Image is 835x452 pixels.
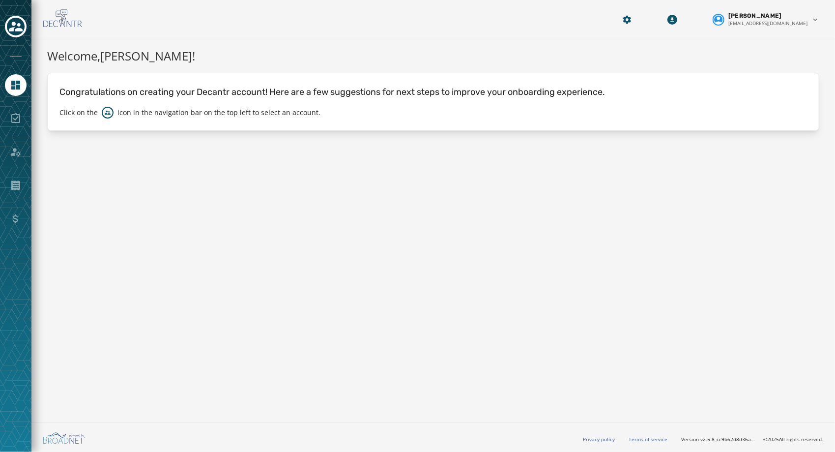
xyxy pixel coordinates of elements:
span: [PERSON_NAME] [728,12,782,20]
p: Click on the [59,108,98,118]
span: v2.5.8_cc9b62d8d36ac40d66e6ee4009d0e0f304571100 [700,436,755,443]
a: Navigate to Home [5,74,27,96]
span: © 2025 All rights reserved. [763,436,823,443]
p: Congratulations on creating your Decantr account! Here are a few suggestions for next steps to im... [59,85,807,99]
span: [EMAIL_ADDRESS][DOMAIN_NAME] [728,20,807,27]
button: Download Menu [663,11,681,29]
button: Toggle account select drawer [5,16,27,37]
button: User settings [709,8,823,31]
p: icon in the navigation bar on the top left to select an account. [117,108,320,118]
button: Manage global settings [618,11,636,29]
a: Terms of service [629,436,667,443]
span: Version [681,436,755,443]
a: Privacy policy [583,436,615,443]
h1: Welcome, [PERSON_NAME] ! [47,47,819,65]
